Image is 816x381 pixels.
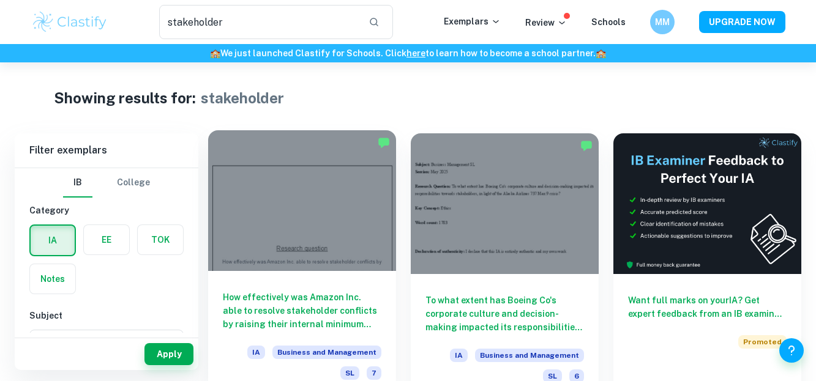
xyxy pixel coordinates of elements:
[425,294,584,334] h6: To what extent has Boeing Co's corporate culture and decision-making impacted its responsibilitie...
[2,46,814,60] h6: We just launched Clastify for Schools. Click to learn how to become a school partner.
[596,48,606,58] span: 🏫
[117,168,150,198] button: College
[31,226,75,255] button: IA
[450,349,468,362] span: IA
[84,225,129,254] button: EE
[340,366,359,380] span: SL
[31,10,109,34] img: Clastify logo
[738,335,787,349] span: Promoted
[144,343,193,365] button: Apply
[650,10,675,34] button: MM
[779,338,804,363] button: Help and Feedback
[210,48,220,58] span: 🏫
[201,87,284,109] h1: stakeholder
[138,225,183,254] button: TOK
[63,168,92,198] button: IB
[30,264,75,294] button: Notes
[655,15,669,29] h6: MM
[591,17,626,27] a: Schools
[378,136,390,149] img: Marked
[63,168,150,198] div: Filter type choice
[15,133,198,168] h6: Filter exemplars
[247,346,265,359] span: IA
[580,139,593,152] img: Marked
[367,366,381,380] span: 7
[628,294,787,320] h6: Want full marks on your IA ? Get expert feedback from an IB examiner!
[525,16,567,29] p: Review
[29,204,184,217] h6: Category
[223,290,381,331] h6: How effectively was Amazon Inc. able to resolve stakeholder conflicts by raising their internal m...
[159,5,359,39] input: Search for any exemplars...
[444,15,501,28] p: Exemplars
[272,346,381,359] span: Business and Management
[699,11,785,33] button: UPGRADE NOW
[406,48,425,58] a: here
[29,309,184,322] h6: Subject
[54,87,196,109] h1: Showing results for:
[613,133,801,274] img: Thumbnail
[475,349,584,362] span: Business and Management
